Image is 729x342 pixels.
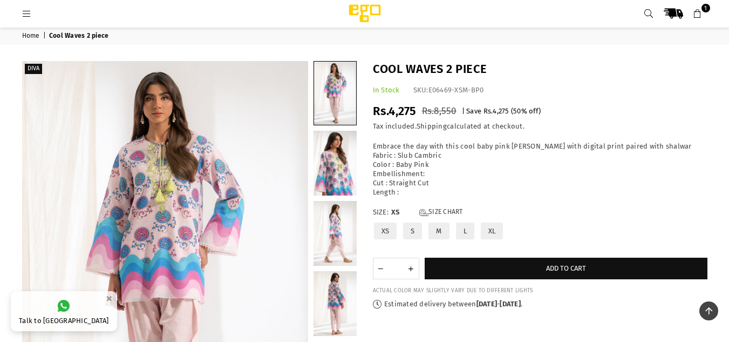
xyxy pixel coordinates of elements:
label: XS [373,222,398,240]
span: E06469-XSM-BP0 [428,86,484,94]
span: Add to cart [546,264,586,272]
span: | [43,32,47,41]
img: Ego [319,3,411,24]
p: Estimated delivery between - . [373,300,707,309]
span: Rs.8,550 [422,105,457,117]
label: XL [480,222,505,240]
time: [DATE] [476,300,498,308]
a: Talk to [GEOGRAPHIC_DATA] [11,291,117,331]
span: XS [391,208,413,217]
a: Size Chart [419,208,463,217]
a: Menu [17,9,37,17]
h1: Cool Waves 2 piece [373,61,707,78]
a: Home [22,32,42,41]
span: Rs.4,275 [483,107,509,115]
span: 1 [701,4,710,12]
a: Search [639,4,659,23]
time: [DATE] [500,300,521,308]
a: 1 [688,4,707,23]
nav: breadcrumbs [14,27,716,45]
span: Cool Waves 2 piece [49,32,111,41]
span: ( % off) [511,107,541,115]
span: 50 [513,107,521,115]
p: Embrace the day with this cool baby pink [PERSON_NAME] with digital print paired with shalwar Fab... [373,142,707,197]
div: ACTUAL COLOR MAY SLIGHTLY VARY DUE TO DIFFERENT LIGHTS [373,287,707,294]
span: | [462,107,465,115]
button: × [103,290,115,307]
div: SKU: [413,86,484,95]
label: Size: [373,208,707,217]
quantity-input: Quantity [373,258,419,279]
button: Add to cart [425,258,707,279]
label: M [427,222,450,240]
span: Rs.4,275 [373,104,417,118]
span: Save [466,107,481,115]
span: In Stock [373,86,400,94]
div: Tax included. calculated at checkout. [373,122,707,131]
a: Shipping [417,122,447,131]
label: S [402,222,423,240]
label: Diva [25,64,42,74]
label: L [455,222,475,240]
